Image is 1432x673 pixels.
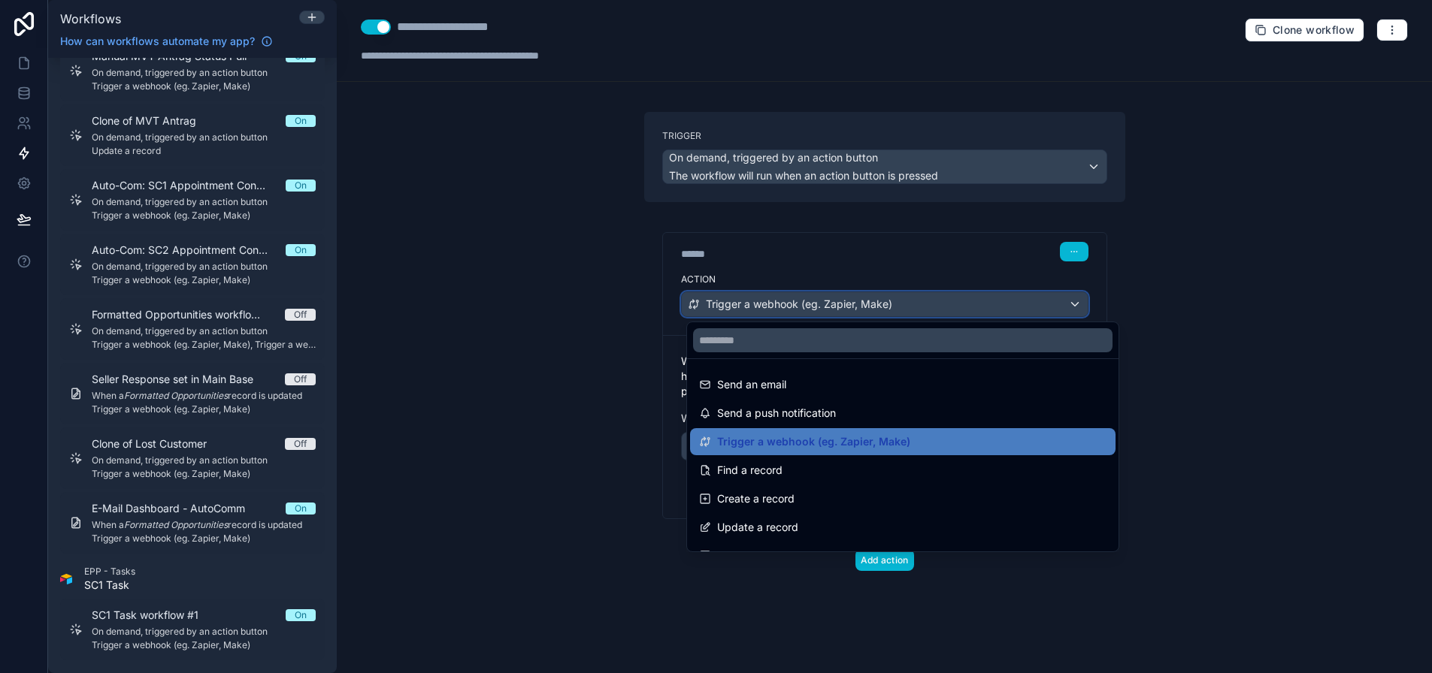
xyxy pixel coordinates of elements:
span: Trigger a webhook (eg. Zapier, Make) [717,433,910,451]
span: Find a record [717,461,783,479]
span: Delete a record [717,547,793,565]
span: Update a record [717,518,798,536]
span: Send an email [717,376,786,394]
span: Create a record [717,490,795,508]
span: Send a push notification [717,404,836,422]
